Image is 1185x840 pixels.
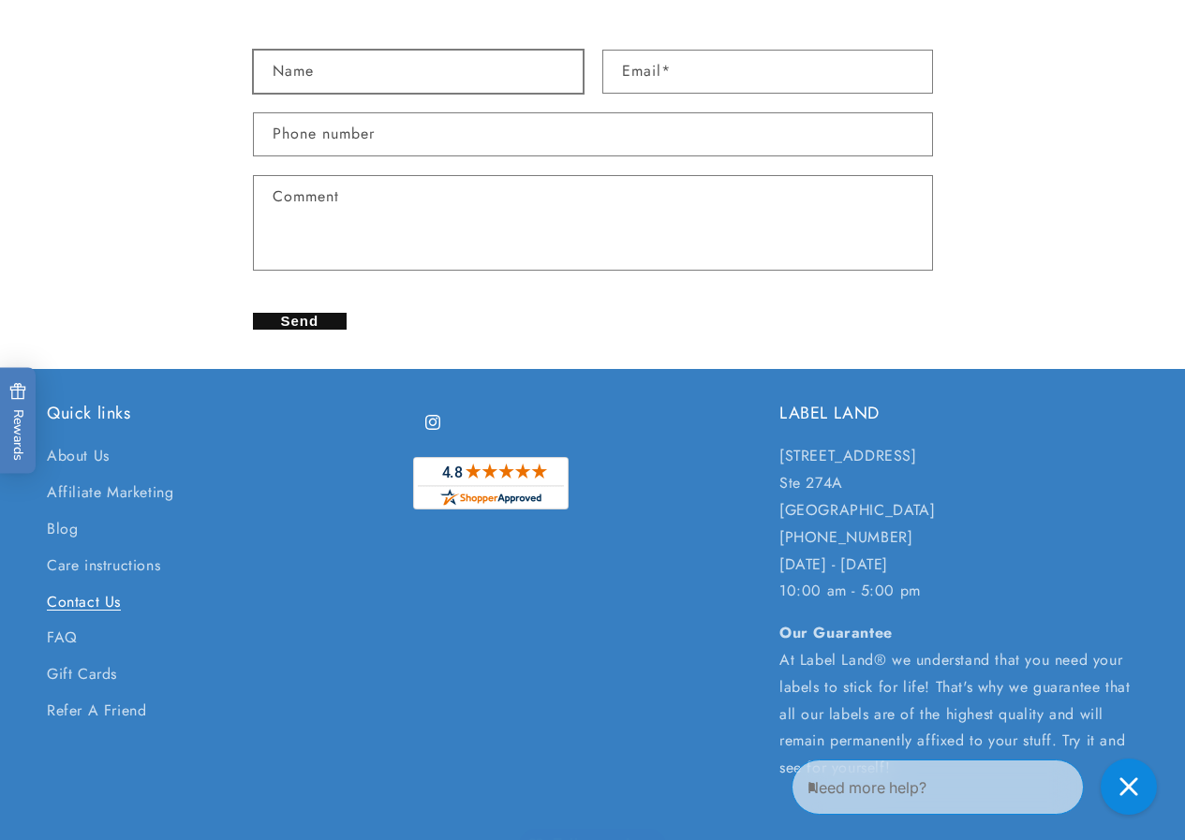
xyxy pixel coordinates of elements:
a: Care instructions [47,548,160,584]
a: About Us [47,443,110,475]
h2: Quick links [47,403,406,424]
a: Blog [47,511,78,548]
a: FAQ [47,620,78,656]
a: Gift Cards [47,656,117,693]
p: [STREET_ADDRESS] Ste 274A [GEOGRAPHIC_DATA] [PHONE_NUMBER] [DATE] - [DATE] 10:00 am - 5:00 pm [779,443,1138,605]
button: Send [253,313,348,330]
p: At Label Land® we understand that you need your labels to stick for life! That's why we guarantee... [779,620,1138,782]
a: Affiliate Marketing [47,475,173,511]
strong: Our Guarantee [779,622,893,643]
iframe: Gorgias Floating Chat [792,752,1166,821]
a: Contact Us [47,584,121,621]
a: shopperapproved.com [413,457,569,519]
span: Rewards [9,382,27,460]
h2: LABEL LAND [779,403,1138,424]
a: Refer A Friend [47,693,146,729]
